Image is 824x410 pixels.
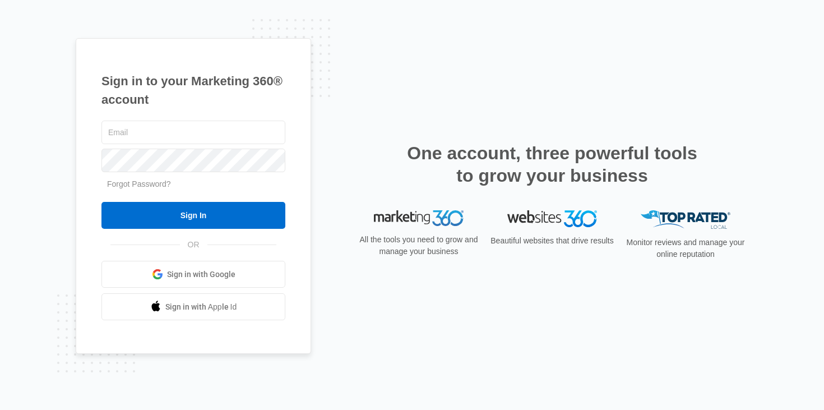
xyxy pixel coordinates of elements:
[404,142,701,187] h2: One account, three powerful tools to grow your business
[180,239,207,251] span: OR
[641,210,730,229] img: Top Rated Local
[165,301,237,313] span: Sign in with Apple Id
[167,269,235,280] span: Sign in with Google
[101,72,285,109] h1: Sign in to your Marketing 360® account
[356,234,482,257] p: All the tools you need to grow and manage your business
[101,261,285,288] a: Sign in with Google
[374,210,464,226] img: Marketing 360
[101,121,285,144] input: Email
[507,210,597,227] img: Websites 360
[489,235,615,247] p: Beautiful websites that drive results
[101,293,285,320] a: Sign in with Apple Id
[107,179,171,188] a: Forgot Password?
[101,202,285,229] input: Sign In
[623,237,748,260] p: Monitor reviews and manage your online reputation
